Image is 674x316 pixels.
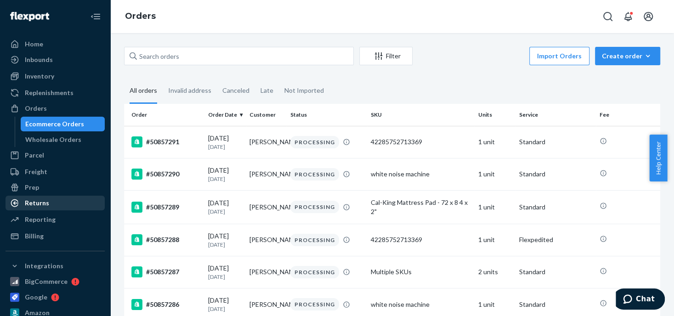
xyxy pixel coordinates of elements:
img: Flexport logo [10,12,49,21]
td: 1 unit [474,126,515,158]
div: PROCESSING [290,201,339,213]
div: 42285752713369 [371,235,470,244]
button: Integrations [6,259,105,273]
div: white noise machine [371,169,470,179]
a: Returns [6,196,105,210]
div: PROCESSING [290,234,339,246]
td: [PERSON_NAME] [246,126,287,158]
td: [PERSON_NAME] [246,256,287,288]
div: PROCESSING [290,168,339,181]
div: Cal-King Mattress Pad - 72 x 8 4 x 2" [371,198,470,216]
p: [DATE] [208,273,242,281]
th: Service [515,104,596,126]
button: Filter [359,47,413,65]
div: Invalid address [168,79,211,102]
div: [DATE] [208,134,242,151]
div: Not Imported [284,79,324,102]
div: [DATE] [208,231,242,248]
th: Order [124,104,204,126]
a: Inventory [6,69,105,84]
th: Status [287,104,367,126]
th: Order Date [204,104,245,126]
p: Standard [519,267,592,276]
p: [DATE] [208,175,242,183]
a: Wholesale Orders [21,132,105,147]
a: Freight [6,164,105,179]
p: Standard [519,203,592,212]
p: [DATE] [208,143,242,151]
div: Canceled [222,79,249,102]
div: [DATE] [208,296,242,313]
td: [PERSON_NAME] [246,224,287,256]
div: Billing [25,231,44,241]
button: Create order [595,47,660,65]
input: Search orders [124,47,354,65]
a: Orders [6,101,105,116]
div: Ecommerce Orders [25,119,84,129]
a: Home [6,37,105,51]
div: Parcel [25,151,44,160]
div: PROCESSING [290,298,339,310]
div: Returns [25,198,49,208]
p: Standard [519,169,592,179]
a: Parcel [6,148,105,163]
div: Orders [25,104,47,113]
button: Open account menu [639,7,657,26]
div: Integrations [25,261,63,271]
div: PROCESSING [290,136,339,148]
a: BigCommerce [6,274,105,289]
td: [PERSON_NAME] [246,158,287,190]
div: [DATE] [208,264,242,281]
a: Billing [6,229,105,243]
div: All orders [130,79,157,104]
div: Replenishments [25,88,74,97]
iframe: Opens a widget where you can chat to one of our agents [616,288,665,311]
th: SKU [367,104,474,126]
div: Reporting [25,215,56,224]
div: Late [261,79,273,102]
div: white noise machine [371,300,470,309]
div: Freight [25,167,47,176]
div: PROCESSING [290,266,339,278]
p: Flexpedited [519,235,592,244]
a: Prep [6,180,105,195]
button: Open Search Box [599,7,617,26]
div: #50857290 [131,169,201,180]
div: Inbounds [25,55,53,64]
ol: breadcrumbs [118,3,163,30]
th: Fee [596,104,660,126]
div: [DATE] [208,166,242,183]
p: [DATE] [208,305,242,313]
div: Filter [360,51,412,61]
p: [DATE] [208,241,242,248]
a: Google [6,290,105,305]
th: Units [474,104,515,126]
td: 1 unit [474,190,515,224]
a: Ecommerce Orders [21,117,105,131]
td: 1 unit [474,158,515,190]
p: Standard [519,300,592,309]
div: 42285752713369 [371,137,470,147]
a: Orders [125,11,156,21]
a: Inbounds [6,52,105,67]
div: Google [25,293,47,302]
div: Create order [602,51,653,61]
div: [DATE] [208,198,242,215]
div: BigCommerce [25,277,68,286]
button: Import Orders [529,47,589,65]
td: [PERSON_NAME] [246,190,287,224]
td: 2 units [474,256,515,288]
div: Customer [249,111,283,118]
button: Open notifications [619,7,637,26]
button: Help Center [649,135,667,181]
div: #50857289 [131,202,201,213]
div: #50857288 [131,234,201,245]
p: [DATE] [208,208,242,215]
div: #50857291 [131,136,201,147]
a: Reporting [6,212,105,227]
div: Home [25,39,43,49]
div: Inventory [25,72,54,81]
div: #50857287 [131,266,201,277]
